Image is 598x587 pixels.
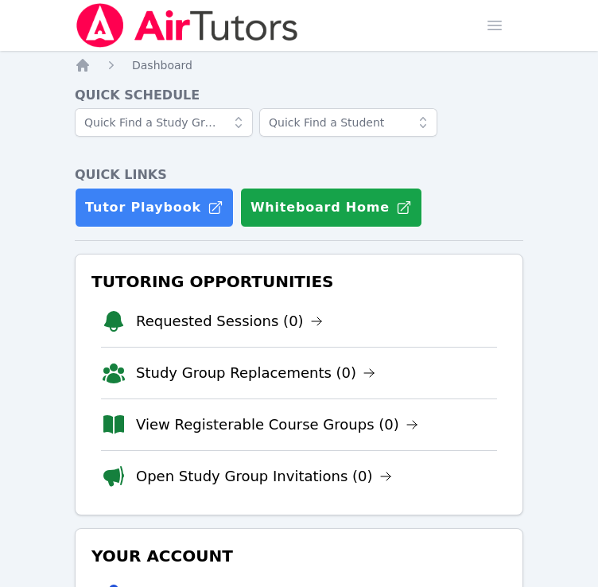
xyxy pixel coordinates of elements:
[75,165,523,185] h4: Quick Links
[75,188,234,227] a: Tutor Playbook
[88,542,510,570] h3: Your Account
[75,108,253,137] input: Quick Find a Study Group
[75,57,523,73] nav: Breadcrumb
[88,267,510,296] h3: Tutoring Opportunities
[75,3,300,48] img: Air Tutors
[259,108,437,137] input: Quick Find a Student
[136,414,418,436] a: View Registerable Course Groups (0)
[132,57,192,73] a: Dashboard
[136,465,392,488] a: Open Study Group Invitations (0)
[240,188,422,227] button: Whiteboard Home
[132,59,192,72] span: Dashboard
[136,310,323,332] a: Requested Sessions (0)
[75,86,523,105] h4: Quick Schedule
[136,362,375,384] a: Study Group Replacements (0)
